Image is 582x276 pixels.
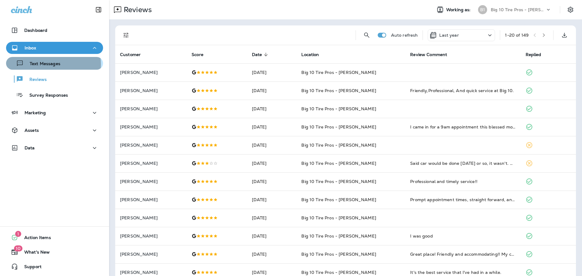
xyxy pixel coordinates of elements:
[478,5,487,14] div: B1
[6,261,103,273] button: Support
[14,245,22,251] span: 10
[24,28,47,33] p: Dashboard
[247,136,297,154] td: [DATE]
[526,52,541,57] span: Replied
[301,251,376,257] span: Big 10 Tire Pros - [PERSON_NAME]
[410,52,447,57] span: Review Comment
[247,100,297,118] td: [DATE]
[410,88,516,94] div: Friendly,Professional, And quick service at Big 10.
[247,81,297,100] td: [DATE]
[252,52,270,57] span: Date
[120,88,182,93] p: [PERSON_NAME]
[120,234,182,238] p: [PERSON_NAME]
[120,29,132,41] button: Filters
[25,145,35,150] p: Data
[120,70,182,75] p: [PERSON_NAME]
[247,191,297,209] td: [DATE]
[247,154,297,172] td: [DATE]
[23,77,47,83] p: Reviews
[252,52,262,57] span: Date
[23,93,68,98] p: Survey Responses
[6,142,103,154] button: Data
[391,33,418,38] p: Auto refresh
[192,52,211,57] span: Score
[410,124,516,130] div: I came in for a 9am appointment this blessed morning. Arrived at 8:50 and they took my vehicle in...
[301,88,376,93] span: Big 10 Tire Pros - [PERSON_NAME]
[565,4,576,15] button: Settings
[121,5,152,14] p: Reviews
[120,125,182,129] p: [PERSON_NAME]
[25,45,36,50] p: Inbox
[301,52,327,57] span: Location
[6,57,103,70] button: Text Messages
[25,110,46,115] p: Marketing
[361,29,373,41] button: Search Reviews
[18,250,50,257] span: What's New
[301,124,376,130] span: Big 10 Tire Pros - [PERSON_NAME]
[301,215,376,221] span: Big 10 Tire Pros - [PERSON_NAME]
[247,63,297,81] td: [DATE]
[301,270,376,275] span: Big 10 Tire Pros - [PERSON_NAME]
[120,143,182,148] p: [PERSON_NAME]
[301,233,376,239] span: Big 10 Tire Pros - [PERSON_NAME]
[15,231,21,237] span: 1
[410,160,516,166] div: Said car would be done in 1 day or so, it wasn't. Had my car for almost a week never updated me a...
[247,118,297,136] td: [DATE]
[25,128,39,133] p: Assets
[120,197,182,202] p: [PERSON_NAME]
[410,233,516,239] div: I was good
[558,29,570,41] button: Export as CSV
[6,231,103,244] button: 1Action Items
[410,269,516,275] div: It's the best service that I've had in a while.
[491,7,545,12] p: Big 10 Tire Pros - [PERSON_NAME]
[505,33,529,38] div: 1 - 20 of 149
[18,235,51,242] span: Action Items
[439,33,459,38] p: Last year
[410,52,455,57] span: Review Comment
[6,246,103,258] button: 10What's New
[410,197,516,203] div: Prompt appointment times, straight forward, and honest. Next time I have car trouble they will be...
[90,4,107,16] button: Collapse Sidebar
[446,7,472,12] span: Working as:
[120,52,149,57] span: Customer
[301,106,376,111] span: Big 10 Tire Pros - [PERSON_NAME]
[247,172,297,191] td: [DATE]
[6,107,103,119] button: Marketing
[120,179,182,184] p: [PERSON_NAME]
[120,52,141,57] span: Customer
[410,178,516,185] div: Professional and timely service!!
[301,52,319,57] span: Location
[247,245,297,263] td: [DATE]
[120,270,182,275] p: [PERSON_NAME]
[6,124,103,136] button: Assets
[6,24,103,36] button: Dashboard
[301,179,376,184] span: Big 10 Tire Pros - [PERSON_NAME]
[120,161,182,166] p: [PERSON_NAME]
[410,251,516,257] div: Great place! Friendly and accommodating!! My car is happy after its oil change and tuneup!!
[6,73,103,85] button: Reviews
[301,161,376,166] span: Big 10 Tire Pros - [PERSON_NAME]
[192,52,203,57] span: Score
[526,52,549,57] span: Replied
[6,42,103,54] button: Inbox
[301,70,376,75] span: Big 10 Tire Pros - [PERSON_NAME]
[301,197,376,202] span: Big 10 Tire Pros - [PERSON_NAME]
[301,142,376,148] span: Big 10 Tire Pros - [PERSON_NAME]
[247,209,297,227] td: [DATE]
[247,227,297,245] td: [DATE]
[24,61,60,67] p: Text Messages
[120,215,182,220] p: [PERSON_NAME]
[120,106,182,111] p: [PERSON_NAME]
[18,264,42,271] span: Support
[6,88,103,101] button: Survey Responses
[120,252,182,257] p: [PERSON_NAME]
